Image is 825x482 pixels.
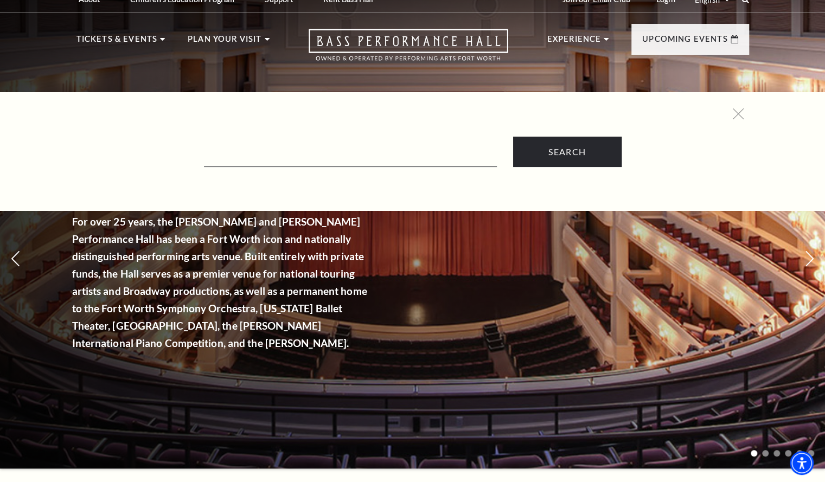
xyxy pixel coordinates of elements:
input: Text field [204,145,497,167]
input: Submit button [513,137,622,167]
strong: For over 25 years, the [PERSON_NAME] and [PERSON_NAME] Performance Hall has been a Fort Worth ico... [72,215,367,349]
p: Experience [547,33,602,52]
div: Accessibility Menu [790,451,814,475]
p: Plan Your Visit [188,33,262,52]
p: Tickets & Events [76,33,158,52]
a: Open this option [270,29,547,72]
p: Upcoming Events [642,33,728,52]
